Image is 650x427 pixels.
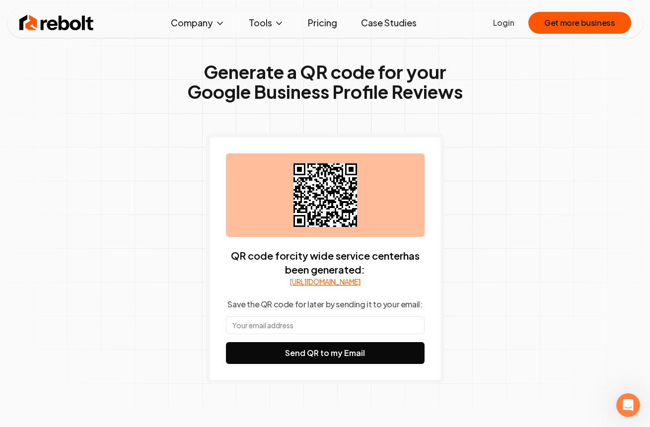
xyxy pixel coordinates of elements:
[616,393,640,417] iframe: Intercom live chat
[493,17,514,29] a: Login
[227,298,422,310] p: Save the QR code for later by sending it to your email:
[226,342,425,364] button: Send QR to my Email
[290,277,361,286] a: [URL][DOMAIN_NAME]
[163,13,233,33] button: Company
[300,13,345,33] a: Pricing
[528,12,631,34] button: Get more business
[241,13,292,33] button: Tools
[226,316,425,334] input: Your email address
[187,62,463,102] h1: Generate a QR code for your Google Business Profile Reviews
[353,13,425,33] a: Case Studies
[226,249,425,277] p: QR code for city wide service center has been generated:
[19,13,94,33] img: Rebolt Logo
